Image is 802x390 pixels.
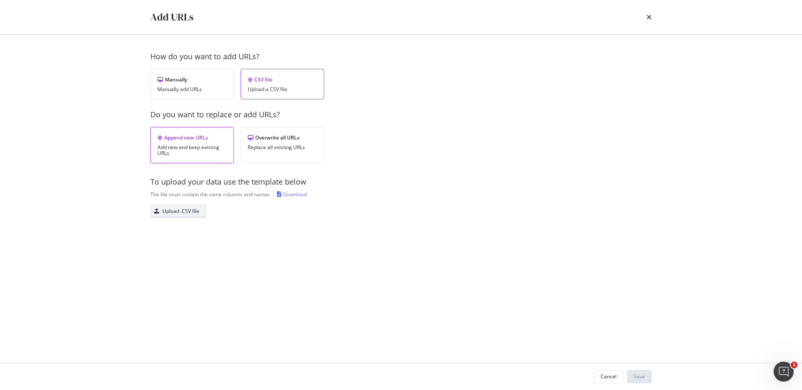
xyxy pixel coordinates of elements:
div: Save [634,373,645,380]
span: 1 [791,362,797,368]
div: How do you want to add URLs? [150,51,652,62]
div: CSV file [248,76,317,83]
div: times [647,10,652,24]
div: Add new and keep existing URLs [157,144,227,156]
div: To upload your data use the template below [150,177,652,187]
div: Add URLs [150,10,193,24]
iframe: Intercom live chat [774,362,794,382]
div: Manually [157,76,227,83]
div: Overwrite all URLs [248,134,317,141]
div: Cancel [601,373,617,380]
button: Upload .CSV file [150,205,206,218]
div: Replace all existing URLs [248,144,317,150]
div: Upload .CSV file [162,208,199,215]
button: Save [627,370,652,383]
div: Manually add URLs [157,86,227,92]
div: Append new URLs [157,134,227,141]
button: Cancel [594,370,624,383]
div: Do you want to replace or add URLs? [150,109,652,120]
div: Upload a CSV file [248,86,317,92]
div: The file must contain the same columns and names [150,191,270,198]
div: Download [283,191,307,198]
a: Download [277,191,307,198]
